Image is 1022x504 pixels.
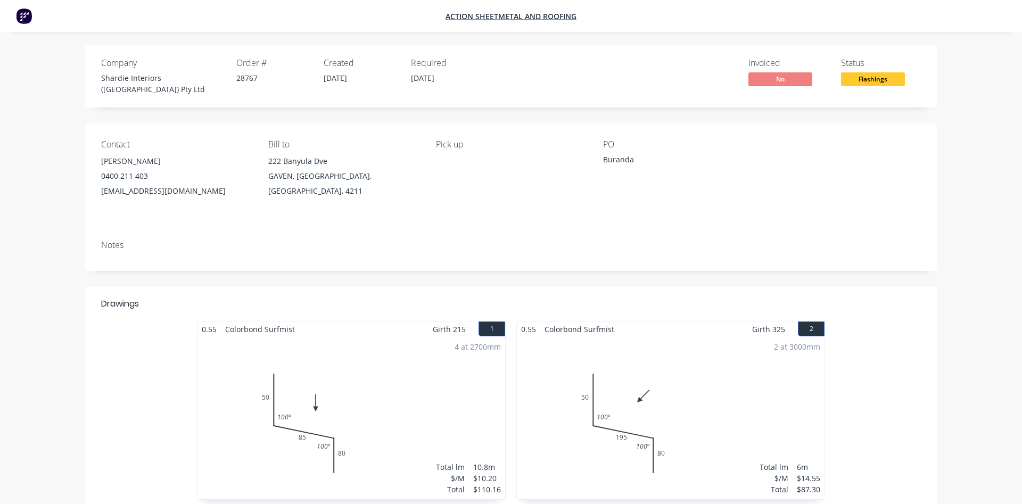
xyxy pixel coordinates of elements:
div: Order # [236,58,311,68]
div: Required [411,58,485,68]
div: Contact [101,139,251,150]
div: [EMAIL_ADDRESS][DOMAIN_NAME] [101,184,251,199]
div: 28767 [236,72,311,84]
div: 4 at 2700mm [455,341,501,352]
span: Colorbond Surfmist [540,321,619,337]
div: $10.20 [473,473,501,484]
div: 0400 211 403 [101,169,251,184]
a: Action Sheetmetal and Roofing [446,11,576,21]
div: $110.16 [473,484,501,495]
div: 222 Banyula DveGAVEN, [GEOGRAPHIC_DATA], [GEOGRAPHIC_DATA], 4211 [268,154,418,199]
div: 05019580100º100º2 at 3000mmTotal lm$/MTotal6m$14.55$87.30 [517,337,825,499]
div: Total [760,484,788,495]
span: [DATE] [411,73,434,83]
span: No [748,72,812,86]
div: Shardie Interiors ([GEOGRAPHIC_DATA]) Pty Ltd [101,72,224,95]
span: 0.55 [197,321,221,337]
span: Girth 215 [433,321,466,337]
button: 2 [798,321,825,336]
span: 0.55 [517,321,540,337]
div: 222 Banyula Dve [268,154,418,169]
div: Drawings [101,298,139,310]
img: Factory [16,8,32,24]
div: Total lm [436,461,465,473]
div: $87.30 [797,484,820,495]
div: GAVEN, [GEOGRAPHIC_DATA], [GEOGRAPHIC_DATA], 4211 [268,169,418,199]
div: $14.55 [797,473,820,484]
div: Total [436,484,465,495]
div: $/M [436,473,465,484]
div: 0508580100º100º4 at 2700mmTotal lm$/MTotal10.8m$10.20$110.16 [197,337,505,499]
div: Bill to [268,139,418,150]
div: PO [603,139,753,150]
div: [PERSON_NAME] [101,154,251,169]
div: $/M [760,473,788,484]
div: [PERSON_NAME]0400 211 403[EMAIL_ADDRESS][DOMAIN_NAME] [101,154,251,199]
span: Flashings [841,72,905,86]
div: 6m [797,461,820,473]
div: Invoiced [748,58,828,68]
span: Girth 325 [752,321,785,337]
span: Colorbond Surfmist [221,321,299,337]
button: 1 [479,321,505,336]
span: [DATE] [324,73,347,83]
div: Pick up [436,139,586,150]
div: 10.8m [473,461,501,473]
div: 2 at 3000mm [774,341,820,352]
div: Buranda [603,154,736,169]
div: Created [324,58,398,68]
div: Company [101,58,224,68]
div: Total lm [760,461,788,473]
div: Status [841,58,921,68]
div: Notes [101,240,921,250]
